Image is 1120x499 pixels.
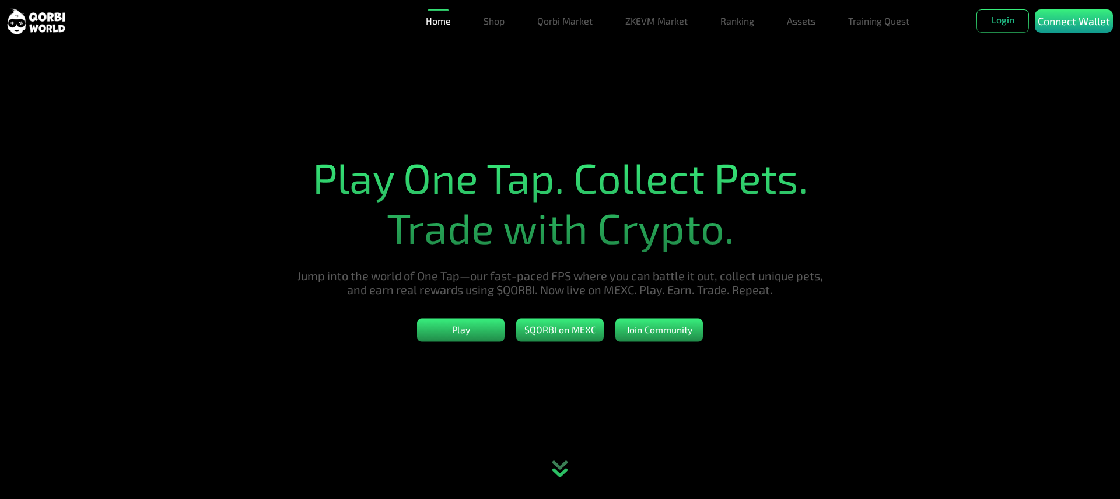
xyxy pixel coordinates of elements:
[843,9,914,33] a: Training Quest
[1038,13,1110,29] p: Connect Wallet
[7,8,65,35] img: sticky brand-logo
[615,319,703,342] button: Join Community
[977,9,1029,33] button: Login
[716,9,759,33] a: Ranking
[533,9,597,33] a: Qorbi Market
[782,9,820,33] a: Assets
[421,9,456,33] a: Home
[516,319,604,342] button: $QORBI on MEXC
[621,9,692,33] a: ZKEVM Market
[417,319,505,342] button: Play
[287,268,833,296] h5: Jump into the world of One Tap—our fast-paced FPS where you can battle it out, collect unique pet...
[287,151,833,252] h1: Play One Tap. Collect Pets. Trade with Crypto.
[479,9,509,33] a: Shop
[534,446,586,499] div: animation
